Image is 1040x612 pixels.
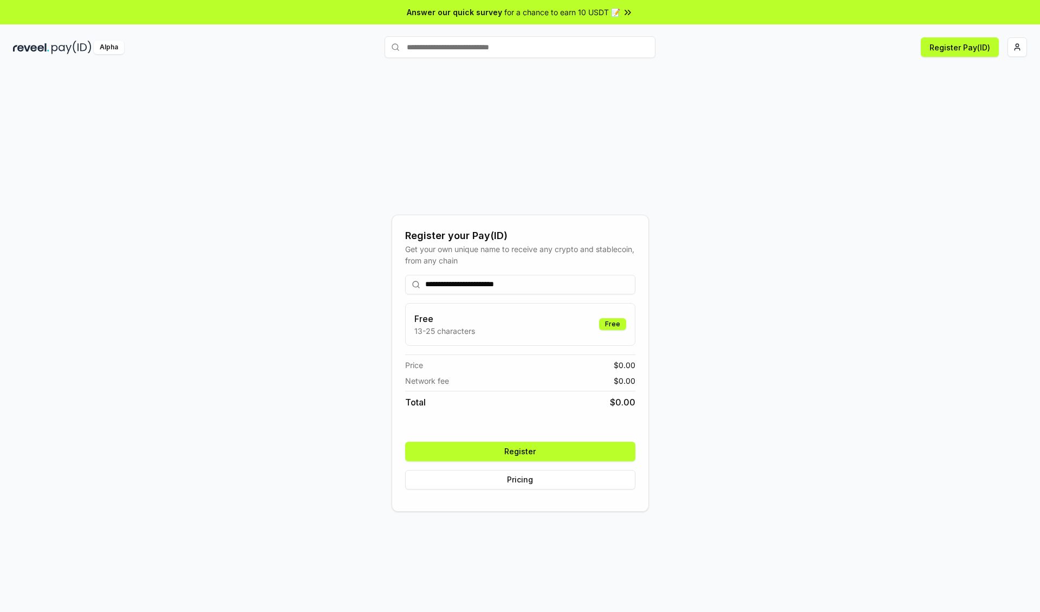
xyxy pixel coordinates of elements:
[610,396,635,409] span: $ 0.00
[599,318,626,330] div: Free
[407,7,502,18] span: Answer our quick survey
[614,359,635,371] span: $ 0.00
[405,228,635,243] div: Register your Pay(ID)
[414,312,475,325] h3: Free
[13,41,49,54] img: reveel_dark
[405,375,449,386] span: Network fee
[614,375,635,386] span: $ 0.00
[405,243,635,266] div: Get your own unique name to receive any crypto and stablecoin, from any chain
[405,442,635,461] button: Register
[414,325,475,337] p: 13-25 characters
[51,41,92,54] img: pay_id
[504,7,620,18] span: for a chance to earn 10 USDT 📝
[405,359,423,371] span: Price
[921,37,999,57] button: Register Pay(ID)
[405,396,426,409] span: Total
[94,41,124,54] div: Alpha
[405,470,635,489] button: Pricing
